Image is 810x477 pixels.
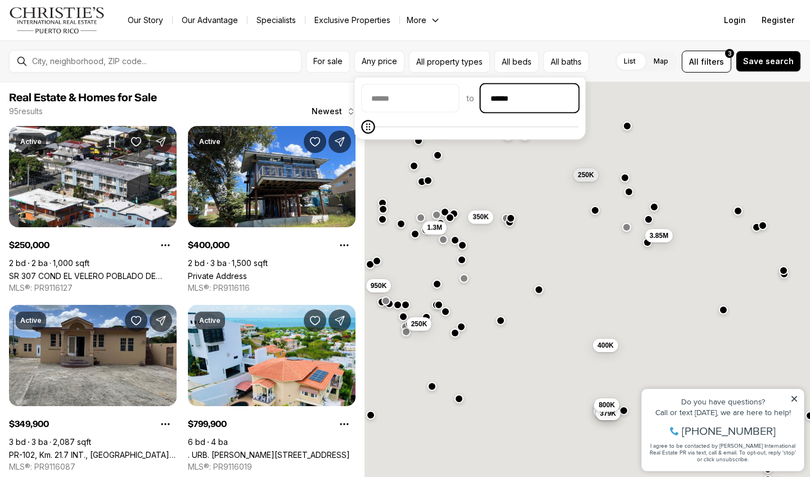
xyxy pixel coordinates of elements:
[682,51,731,73] button: Allfilters3
[125,309,147,332] button: Save Property: PR-102, Km. 21.7 INT., MONTE GRANDE WARD
[247,12,305,28] a: Specialists
[717,9,753,31] button: Login
[593,404,619,417] button: 289K
[598,400,615,409] span: 800K
[422,221,447,235] button: 1.3M
[736,51,801,72] button: Save search
[597,340,614,349] span: 400K
[494,51,539,73] button: All beds
[173,12,247,28] a: Our Advantage
[9,450,177,460] a: PR-102, Km. 21.7 INT., MONTE GRANDE WARD, CABO ROJO PR, 00623
[371,281,387,290] span: 950K
[600,409,616,418] span: 379K
[578,170,594,179] span: 250K
[12,36,163,44] div: Call or text [DATE], we are here to help!
[188,450,350,460] a: . URB. MONTE FLORIDO #B-13, LAJAS PR, 00667
[313,57,343,66] span: For sale
[543,51,589,73] button: All baths
[9,92,157,103] span: Real Estate & Homes for Sale
[466,94,474,103] span: to
[366,279,391,292] button: 950K
[615,51,645,71] label: List
[305,12,399,28] a: Exclusive Properties
[362,85,459,112] input: priceMin
[125,130,147,153] button: Save Property: SR 307 COND EL VELERO POBLADO DE BOQUERON, AYMAT ST #303
[409,51,490,73] button: All property types
[154,413,177,435] button: Property options
[14,69,160,91] span: I agree to be contacted by [PERSON_NAME] International Real Estate PR via text, call & email. To ...
[12,25,163,33] div: Do you have questions?
[593,338,618,352] button: 400K
[199,137,220,146] p: Active
[46,53,140,64] span: [PHONE_NUMBER]
[427,223,442,232] span: 1.3M
[304,309,326,332] button: Save Property: . URB. MONTE FLORIDO #B-13
[724,16,746,25] span: Login
[755,9,801,31] button: Register
[20,316,42,325] p: Active
[472,213,489,222] span: 350K
[573,168,598,181] button: 250K
[407,317,432,331] button: 250K
[645,229,673,242] button: 3.85M
[728,49,732,58] span: 3
[411,319,427,328] span: 250K
[119,12,172,28] a: Our Story
[362,57,397,66] span: Any price
[594,398,619,412] button: 800K
[743,57,794,66] span: Save search
[328,130,351,153] button: Share Property
[154,234,177,256] button: Property options
[9,271,177,281] a: SR 307 COND EL VELERO POBLADO DE BOQUERON, AYMAT ST #303, CABO ROJO PR, 00623
[762,16,794,25] span: Register
[596,407,621,420] button: 379K
[701,56,724,67] span: filters
[333,413,355,435] button: Property options
[400,12,447,28] button: More
[306,51,350,73] button: For sale
[20,137,42,146] p: Active
[354,51,404,73] button: Any price
[9,7,105,34] img: logo
[333,234,355,256] button: Property options
[150,309,172,332] button: Share Property
[645,51,677,71] label: Map
[199,316,220,325] p: Active
[481,85,578,112] input: priceMax
[328,309,351,332] button: Share Property
[9,107,43,116] p: 95 results
[468,210,493,224] button: 350K
[689,56,699,67] span: All
[305,100,362,123] button: Newest
[188,271,247,281] a: Private Address
[150,130,172,153] button: Share Property
[650,231,668,240] span: 3.85M
[304,130,326,153] button: Save Property:
[312,107,342,116] span: Newest
[362,120,375,134] span: Maximum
